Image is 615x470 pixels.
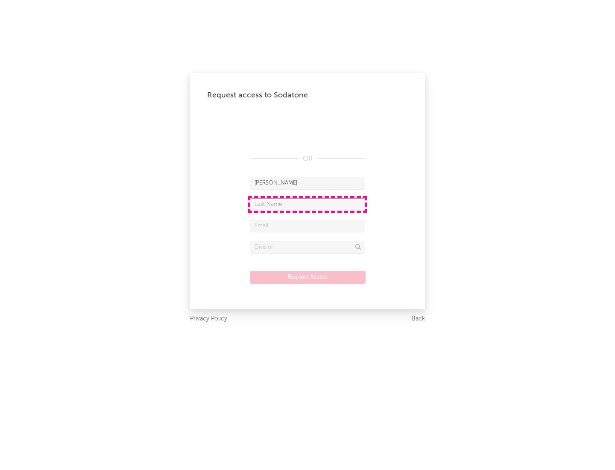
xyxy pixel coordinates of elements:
input: Email [250,220,365,232]
input: Last Name [250,198,365,211]
div: OR [250,154,365,164]
div: Request access to Sodatone [207,90,408,100]
input: Division [250,241,365,254]
button: Request Access [250,271,366,284]
input: First Name [250,177,365,190]
a: Back [412,314,425,324]
a: Privacy Policy [190,314,227,324]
